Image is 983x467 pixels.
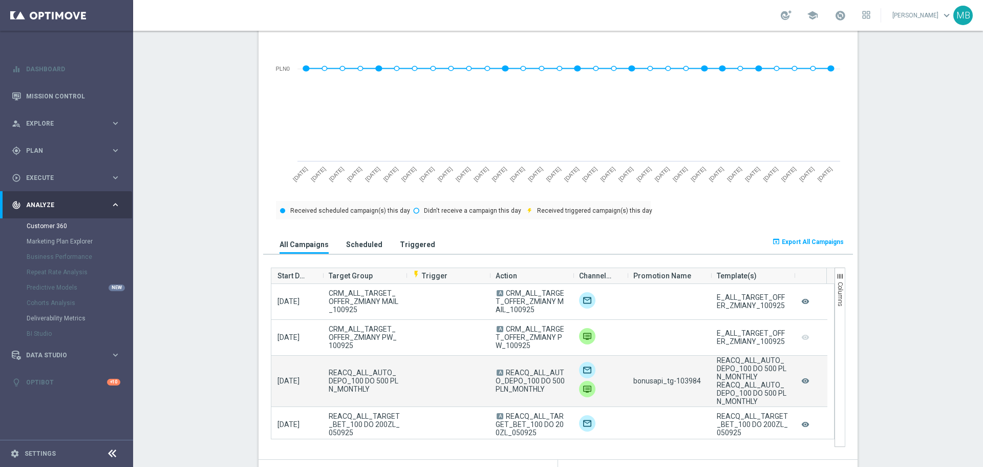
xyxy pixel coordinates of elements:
[496,266,517,286] span: Action
[690,166,707,182] text: [DATE]
[780,166,797,182] text: [DATE]
[436,166,453,182] text: [DATE]
[277,377,300,385] span: [DATE]
[497,370,503,376] span: A
[27,295,132,311] div: Cohorts Analysis
[26,202,111,208] span: Analyze
[11,147,121,155] button: gps_fixed Plan keyboard_arrow_right
[12,173,111,182] div: Execute
[10,449,19,458] i: settings
[11,378,121,387] button: lightbulb Optibot +10
[762,166,779,182] text: [DATE]
[397,235,438,254] button: Triggered
[424,207,521,214] text: Didn't receive a campaign this day
[275,66,290,72] text: PLN0
[545,166,562,182] text: [DATE]
[798,166,815,182] text: [DATE]
[27,249,132,265] div: Business Performance
[496,325,564,350] span: CRM_ALL_TARGET_OFFER_ZMIANY PW_100925
[497,326,503,332] span: A
[280,240,329,249] h3: All Campaigns
[509,166,526,182] text: [DATE]
[708,166,724,182] text: [DATE]
[107,379,120,385] div: +10
[277,235,331,254] button: All Campaigns
[400,166,417,182] text: [DATE]
[800,374,810,388] i: remove_red_eye
[27,218,132,234] div: Customer 360
[579,266,613,286] span: Channel(s)
[12,65,21,74] i: equalizer
[418,166,435,182] text: [DATE]
[455,166,472,182] text: [DATE]
[12,351,111,360] div: Data Studio
[27,265,132,280] div: Repeat Rate Analysis
[672,166,689,182] text: [DATE]
[277,297,300,306] span: [DATE]
[800,418,810,432] i: remove_red_eye
[633,266,691,286] span: Promotion Name
[12,83,120,110] div: Mission Control
[581,166,598,182] text: [DATE]
[11,174,121,182] div: play_circle_outline Execute keyboard_arrow_right
[12,55,120,83] div: Dashboard
[25,451,56,457] a: Settings
[633,377,701,385] span: bonusapi_tg-103984
[27,311,132,326] div: Deliverability Metrics
[310,166,327,182] text: [DATE]
[26,369,107,396] a: Optibot
[27,222,106,230] a: Customer 360
[772,237,780,246] i: open_in_browser
[11,201,121,209] button: track_changes Analyze keyboard_arrow_right
[579,292,595,309] img: Optimail
[490,166,507,182] text: [DATE]
[11,65,121,73] button: equalizer Dashboard
[12,119,21,128] i: person_search
[111,173,120,182] i: keyboard_arrow_right
[744,166,761,182] text: [DATE]
[329,289,400,314] span: CRM_ALL_TARGET_OFFER_ZMIANY MAIL_100925
[800,295,810,309] i: remove_red_eye
[11,119,121,128] button: person_search Explore keyboard_arrow_right
[12,173,21,182] i: play_circle_outline
[346,240,382,249] h3: Scheduled
[635,166,652,182] text: [DATE]
[497,290,503,296] span: A
[717,329,788,346] div: E_ALL_TARGET_OFFER_ZMIANY_100925
[12,378,21,387] i: lightbulb
[12,200,111,210] div: Analyze
[771,235,845,249] button: open_in_browser Export All Campaigns
[717,356,788,381] div: REACQ_ALL_AUTO_DEPO_100 DO 500 PLN_MONTHLY
[11,92,121,100] button: Mission Control
[653,166,670,182] text: [DATE]
[579,328,595,344] div: Private message
[12,200,21,210] i: track_changes
[12,146,111,155] div: Plan
[891,8,953,23] a: [PERSON_NAME]keyboard_arrow_down
[344,235,385,254] button: Scheduled
[27,234,132,249] div: Marketing Plan Explorer
[364,166,381,182] text: [DATE]
[11,351,121,359] div: Data Studio keyboard_arrow_right
[726,166,743,182] text: [DATE]
[717,381,788,405] div: REACQ_ALL_AUTO_DEPO_100 DO 500 PLN_MONTHLY
[329,266,373,286] span: Target Group
[497,413,503,419] span: A
[941,10,952,21] span: keyboard_arrow_down
[111,200,120,210] i: keyboard_arrow_right
[109,285,125,291] div: NEW
[26,148,111,154] span: Plan
[579,362,595,378] img: Optimail
[563,166,580,182] text: [DATE]
[12,146,21,155] i: gps_fixed
[579,381,595,397] div: Private message
[717,293,788,310] div: E_ALL_TARGET_OFFER_ZMIANY_100925
[953,6,973,25] div: MB
[537,207,652,214] text: Received triggered campaign(s) this day
[329,325,400,350] span: CRM_ALL_TARGET_OFFER_ZMIANY PW_100925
